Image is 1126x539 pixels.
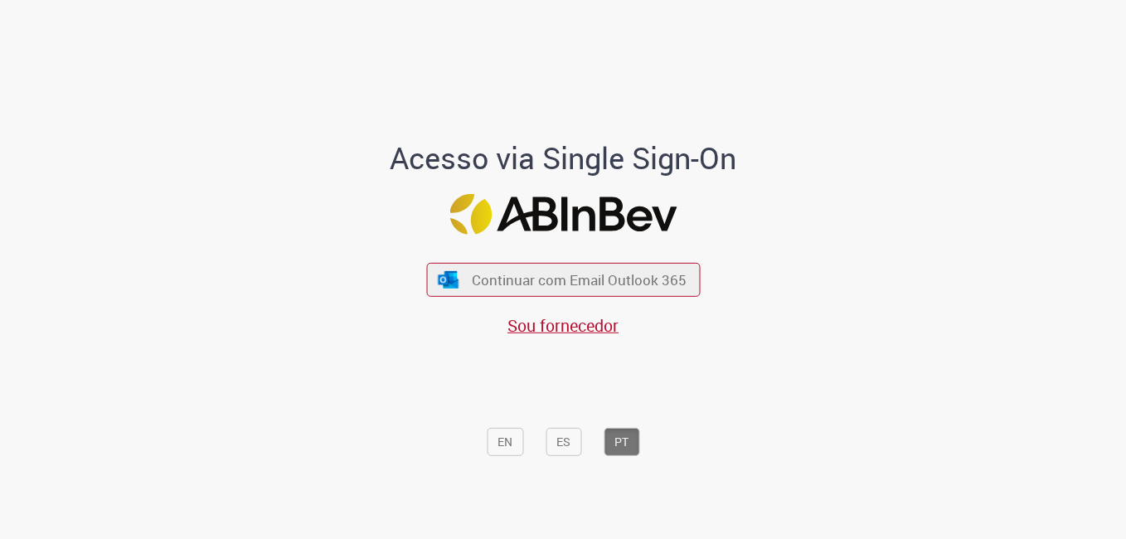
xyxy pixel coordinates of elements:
h1: Acesso via Single Sign-On [333,141,794,174]
button: PT [604,428,639,456]
a: Sou fornecedor [507,314,619,337]
img: Logo ABInBev [449,194,677,235]
button: ícone Azure/Microsoft 360 Continuar com Email Outlook 365 [426,263,700,297]
span: Continuar com Email Outlook 365 [472,270,687,289]
button: ES [546,428,581,456]
img: ícone Azure/Microsoft 360 [437,271,460,289]
button: EN [487,428,523,456]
